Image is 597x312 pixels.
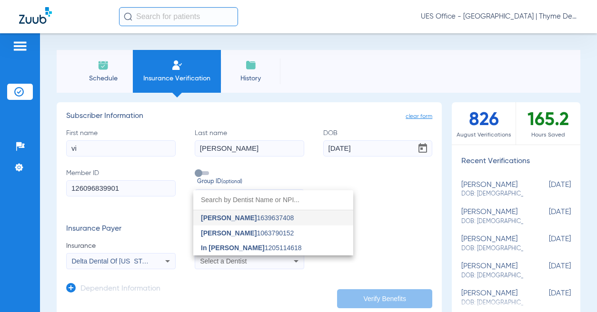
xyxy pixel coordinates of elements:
span: 1063790152 [201,230,294,236]
span: [PERSON_NAME] [201,214,257,222]
span: 1639637408 [201,214,294,221]
span: In [PERSON_NAME] [201,244,265,252]
span: 1205114618 [201,244,302,251]
input: dropdown search [193,190,353,210]
iframe: Chat Widget [549,266,597,312]
span: [PERSON_NAME] [201,229,257,237]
